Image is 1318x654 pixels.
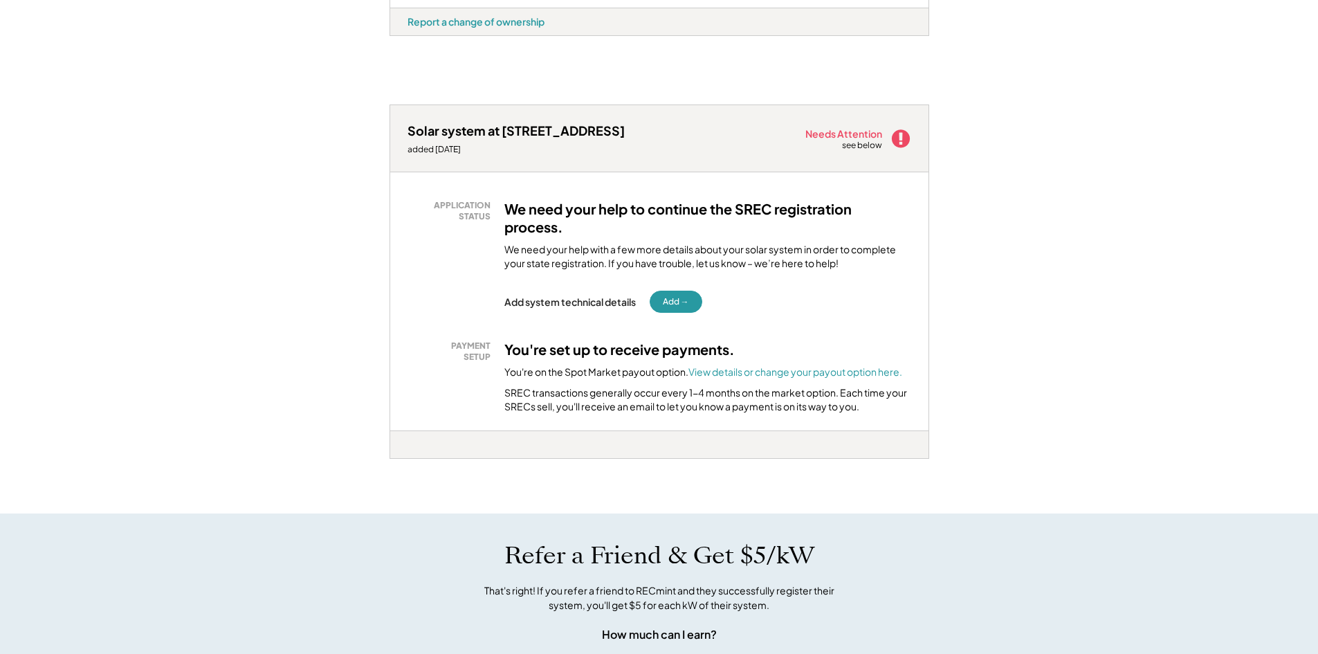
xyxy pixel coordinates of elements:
[805,129,884,138] div: Needs Attention
[469,583,850,612] div: That's right! If you refer a friend to RECmint and they successfully register their system, you'l...
[504,243,911,270] div: We need your help with a few more details about your solar system in order to complete your state...
[390,36,430,42] div: iirrjsbj - VA Distributed
[504,200,911,236] h3: We need your help to continue the SREC registration process.
[408,15,544,28] div: Report a change of ownership
[504,365,902,379] div: You're on the Spot Market payout option.
[650,291,702,313] button: Add →
[602,626,717,643] div: How much can I earn?
[504,340,735,358] h3: You're set up to receive payments.
[414,340,491,362] div: PAYMENT SETUP
[390,459,423,464] div: t5ie2lua - PA Tier I
[408,144,625,155] div: added [DATE]
[688,365,902,378] a: View details or change your payout option here.
[408,122,625,138] div: Solar system at [STREET_ADDRESS]
[414,200,491,221] div: APPLICATION STATUS
[504,541,814,570] h1: Refer a Friend & Get $5/kW
[504,386,911,413] div: SREC transactions generally occur every 1-4 months on the market option. Each time your SRECs sel...
[842,140,884,152] div: see below
[504,296,636,308] div: Add system technical details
